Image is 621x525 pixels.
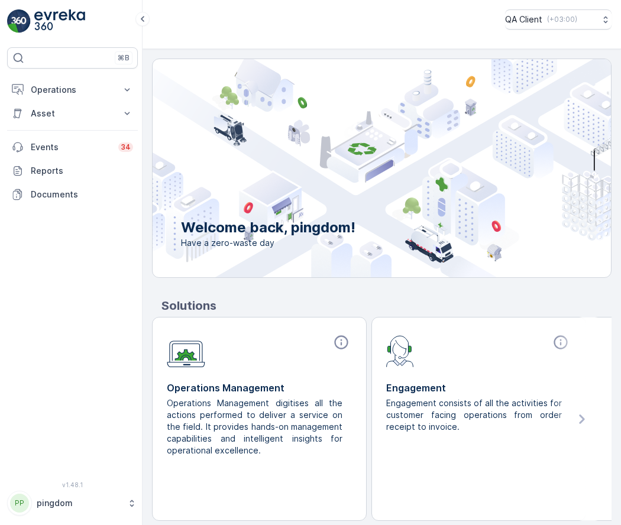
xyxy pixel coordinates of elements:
p: ( +03:00 ) [547,15,577,24]
button: QA Client(+03:00) [505,9,612,30]
button: Operations [7,78,138,102]
p: Engagement consists of all the activities for customer facing operations from order receipt to in... [386,397,562,433]
button: PPpingdom [7,491,138,516]
img: module-icon [167,334,205,368]
a: Documents [7,183,138,206]
div: PP [10,494,29,513]
button: Asset [7,102,138,125]
p: Events [31,141,111,153]
p: Asset [31,108,114,119]
p: pingdom [37,497,121,509]
p: Engagement [386,381,571,395]
img: city illustration [99,59,611,277]
span: v 1.48.1 [7,481,138,488]
p: 34 [121,142,131,152]
p: ⌘B [118,53,130,63]
a: Reports [7,159,138,183]
p: QA Client [505,14,542,25]
p: Reports [31,165,133,177]
p: Documents [31,189,133,200]
a: Events34 [7,135,138,159]
p: Solutions [161,297,612,315]
p: Operations Management [167,381,352,395]
img: logo_light-DOdMpM7g.png [34,9,85,33]
img: logo [7,9,31,33]
span: Have a zero-waste day [181,237,355,249]
p: Operations [31,84,114,96]
p: Welcome back, pingdom! [181,218,355,237]
img: module-icon [386,334,414,367]
p: Operations Management digitises all the actions performed to deliver a service on the field. It p... [167,397,342,456]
